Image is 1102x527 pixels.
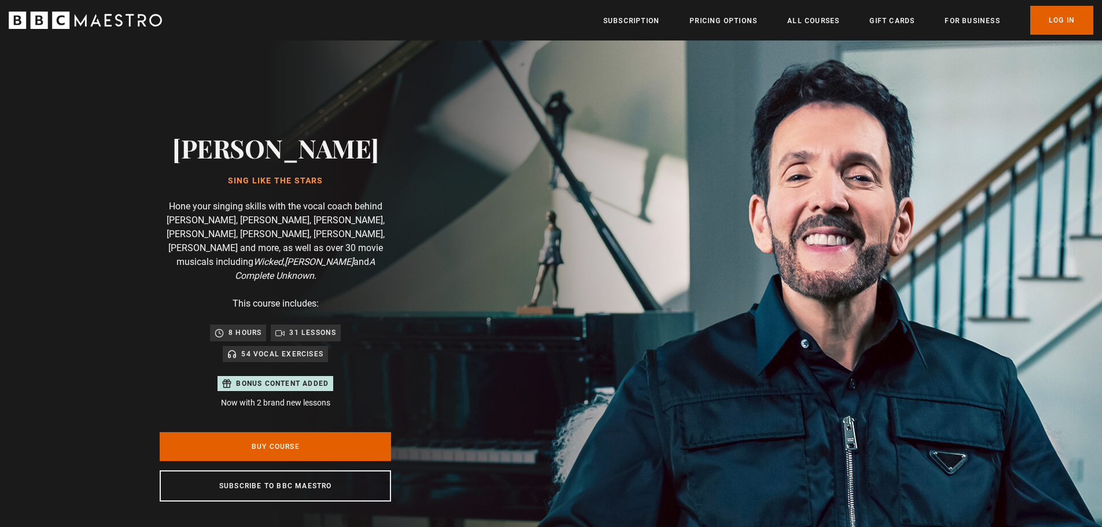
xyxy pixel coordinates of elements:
[233,297,319,311] p: This course includes:
[160,432,391,461] a: Buy Course
[603,6,1093,35] nav: Primary
[235,256,375,281] i: A Complete Unknown
[172,176,379,186] h1: Sing Like the Stars
[253,256,283,267] i: Wicked
[1030,6,1093,35] a: Log In
[9,12,162,29] svg: BBC Maestro
[869,15,915,27] a: Gift Cards
[603,15,659,27] a: Subscription
[218,397,333,409] p: Now with 2 brand new lessons
[160,470,391,502] a: Subscribe to BBC Maestro
[285,256,353,267] i: [PERSON_NAME]
[289,327,336,338] p: 31 lessons
[228,327,261,338] p: 8 hours
[241,348,323,360] p: 54 Vocal Exercises
[945,15,1000,27] a: For business
[690,15,757,27] a: Pricing Options
[160,200,391,283] p: Hone your singing skills with the vocal coach behind [PERSON_NAME], [PERSON_NAME], [PERSON_NAME],...
[172,133,379,163] h2: [PERSON_NAME]
[787,15,839,27] a: All Courses
[236,378,329,389] p: Bonus content added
